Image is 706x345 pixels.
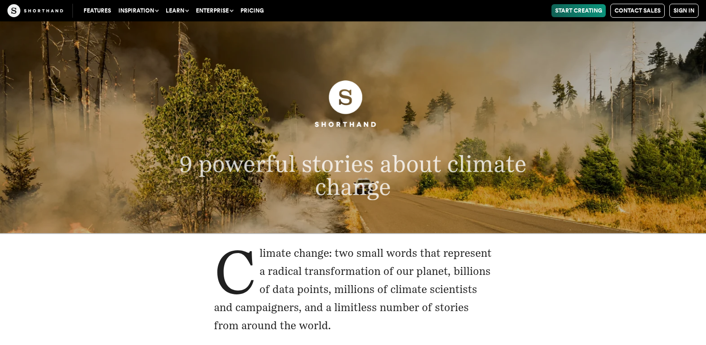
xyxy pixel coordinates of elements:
a: Pricing [237,4,267,17]
img: The Craft [7,4,63,17]
a: Sign in [669,4,699,18]
button: Enterprise [192,4,237,17]
button: Learn [162,4,192,17]
a: Contact Sales [610,4,665,18]
a: Start Creating [551,4,606,17]
span: 9 powerful stories about climate change [179,150,527,200]
p: Climate change: two small words that represent a radical transformation of our planet, billions o... [214,244,492,335]
button: Inspiration [115,4,162,17]
a: Features [80,4,115,17]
